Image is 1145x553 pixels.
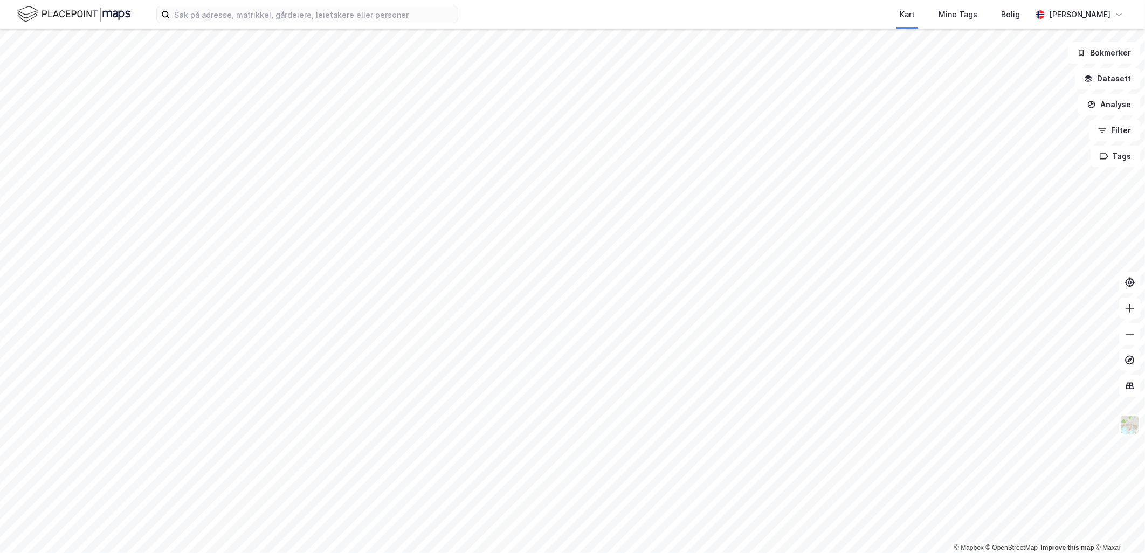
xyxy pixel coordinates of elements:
button: Datasett [1075,68,1141,89]
a: Mapbox [954,544,984,551]
div: Bolig [1001,8,1020,21]
div: Kart [900,8,915,21]
button: Tags [1091,146,1141,167]
a: Improve this map [1041,544,1094,551]
button: Filter [1089,120,1141,141]
button: Bokmerker [1068,42,1141,64]
img: logo.f888ab2527a4732fd821a326f86c7f29.svg [17,5,130,24]
a: OpenStreetMap [986,544,1038,551]
input: Søk på adresse, matrikkel, gårdeiere, leietakere eller personer [170,6,458,23]
iframe: Chat Widget [1091,501,1145,553]
button: Analyse [1078,94,1141,115]
img: Z [1120,414,1140,435]
div: [PERSON_NAME] [1049,8,1110,21]
div: Mine Tags [939,8,977,21]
